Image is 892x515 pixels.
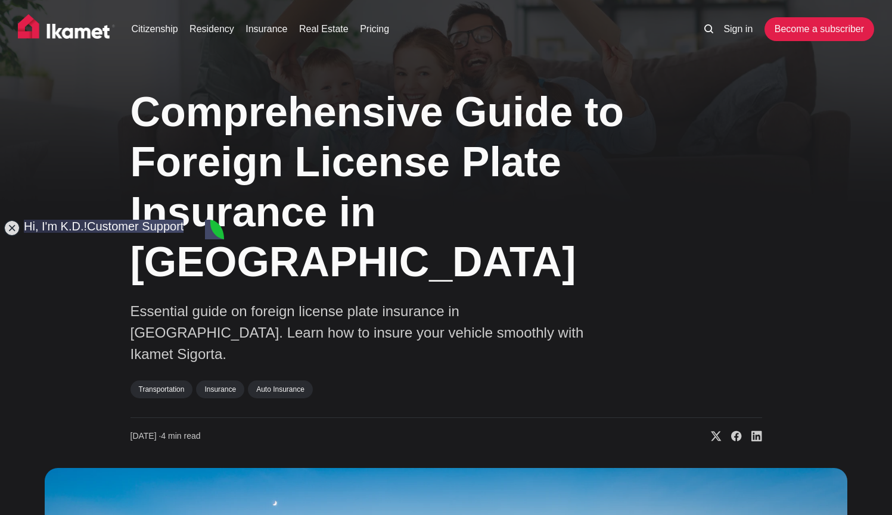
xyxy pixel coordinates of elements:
a: Share on X [701,430,722,442]
span: Ikamet [203,51,241,63]
a: Share on Linkedin [742,430,762,442]
span: Already a member? [159,114,247,128]
a: Citizenship [131,22,178,36]
p: Become a member of to start commenting. [19,50,422,65]
a: Pricing [360,22,389,36]
img: Ikamet home [18,14,116,44]
a: Real Estate [299,22,349,36]
button: Sign in [249,115,282,127]
h1: Comprehensive Guide to Foreign License Plate Insurance in [GEOGRAPHIC_DATA] [130,87,643,287]
a: Sign in [723,22,753,36]
a: Share on Facebook [722,430,742,442]
a: Residency [189,22,234,36]
a: Auto Insurance [248,380,313,398]
p: Essential guide on foreign license plate insurance in [GEOGRAPHIC_DATA]. Learn how to insure your... [130,301,607,365]
a: Insurance [245,22,287,36]
a: Become a subscriber [764,17,874,41]
h1: Start the conversation [132,24,309,45]
button: Sign up now [181,82,260,107]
